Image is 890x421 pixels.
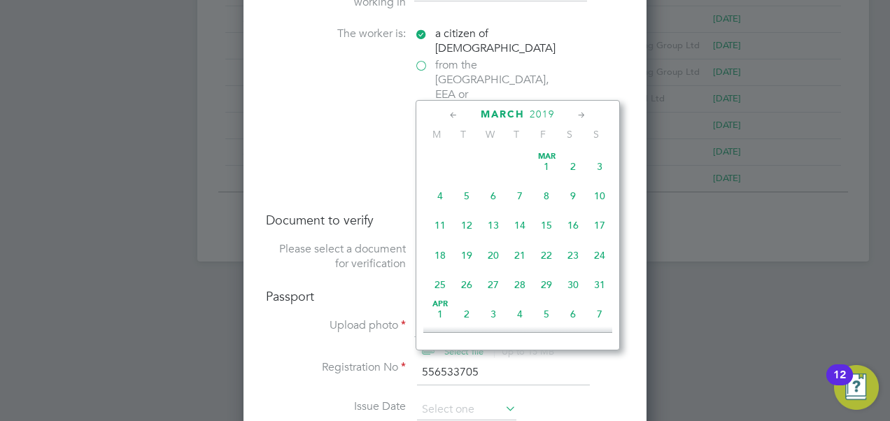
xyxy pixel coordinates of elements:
span: 1 [533,153,560,180]
span: 3 [480,301,507,327]
span: 18 [427,242,453,269]
span: S [556,128,583,141]
span: T [450,128,476,141]
label: Issue Date [266,399,406,414]
span: 2 [453,301,480,327]
span: 13 [480,212,507,238]
span: 25 [427,271,453,298]
span: Apr [427,301,453,308]
span: 5 [453,183,480,209]
span: 2 [560,153,586,180]
span: 15 [533,212,560,238]
span: 16 [560,212,586,238]
span: 7 [586,301,613,327]
span: S [583,128,609,141]
span: M [423,128,450,141]
button: Open Resource Center, 12 new notifications [834,365,879,410]
span: a citizen of [DEMOGRAPHIC_DATA] [435,27,556,56]
span: 29 [533,271,560,298]
span: 27 [480,271,507,298]
span: 10 [586,183,613,209]
span: 28 [507,271,533,298]
span: 7 [507,183,533,209]
span: March [481,108,525,120]
span: 4 [507,301,533,327]
span: 6 [560,301,586,327]
span: Mar [533,153,560,160]
span: 17 [586,212,613,238]
span: 1 [427,301,453,327]
span: 31 [586,271,613,298]
div: Passport [414,242,624,257]
span: 14 [507,212,533,238]
span: 21 [507,242,533,269]
div: Birth Certificate [414,257,624,271]
span: 23 [560,242,586,269]
span: 12 [453,212,480,238]
span: from the [GEOGRAPHIC_DATA], EEA or [GEOGRAPHIC_DATA] [435,58,554,116]
span: T [503,128,530,141]
span: 19 [453,242,480,269]
input: Select one [417,399,516,420]
label: Please select a document for verification [266,242,406,271]
span: 2019 [530,108,555,120]
h4: Passport [266,288,624,304]
span: 4 [427,183,453,209]
span: 8 [533,183,560,209]
span: 24 [586,242,613,269]
div: 12 [833,375,846,393]
span: 30 [560,271,586,298]
span: 22 [533,242,560,269]
label: Registration No [266,360,406,375]
span: 11 [427,212,453,238]
span: 26 [453,271,480,298]
span: 3 [586,153,613,180]
h4: Document to verify [266,212,624,228]
span: 6 [480,183,507,209]
label: Upload photo [266,318,406,333]
span: F [530,128,556,141]
span: 5 [533,301,560,327]
span: 20 [480,242,507,269]
span: W [476,128,503,141]
label: The worker is: [266,27,406,41]
span: 9 [560,183,586,209]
